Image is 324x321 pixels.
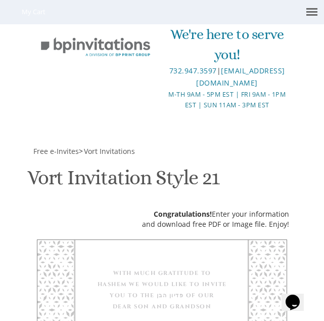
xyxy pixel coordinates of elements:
span: Free e-Invites [33,146,79,156]
div: and download free PDF or Image file. Enjoy! [142,219,289,229]
span: Vort Invitations [84,146,135,156]
img: BP Invitation Loft [32,32,159,62]
div: M-Th 9am - 5pm EST | Fri 9am - 1pm EST | Sun 11am - 3pm EST [163,89,292,111]
a: 732.947.3597 [169,66,217,75]
a: [EMAIL_ADDRESS][DOMAIN_NAME] [196,66,285,88]
iframe: chat widget [282,280,314,311]
div: Enter your information [142,209,289,219]
div: | [163,65,292,89]
h1: Vort Invitation Style 21 [27,167,219,196]
a: Free e-Invites [32,146,79,156]
span: > [79,146,135,156]
div: With much gratitude to Hashem we would like to invite you to the פדיון הבן of our dear son and gr... [58,268,266,312]
a: Vort Invitations [83,146,135,156]
span: Congratulations! [154,209,212,219]
div: We're here to serve you! [163,24,292,65]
